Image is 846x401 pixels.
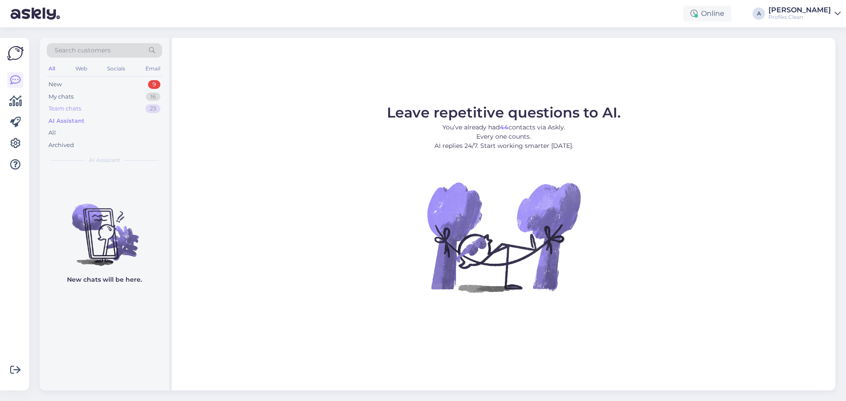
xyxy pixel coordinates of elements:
[768,7,831,14] div: [PERSON_NAME]
[48,129,56,137] div: All
[48,92,74,101] div: My chats
[500,123,508,131] b: 44
[74,63,89,74] div: Web
[387,104,621,121] span: Leave repetitive questions to AI.
[424,158,583,316] img: No Chat active
[48,104,81,113] div: Team chats
[55,46,111,55] span: Search customers
[48,141,74,150] div: Archived
[387,123,621,151] p: You’ve already had contacts via Askly. Every one counts. AI replies 24/7. Start working smarter [...
[753,7,765,20] div: A
[47,63,57,74] div: All
[145,104,160,113] div: 23
[48,117,85,125] div: AI Assistant
[67,275,142,284] p: New chats will be here.
[146,92,160,101] div: 16
[48,80,62,89] div: New
[148,80,160,89] div: 9
[105,63,127,74] div: Socials
[144,63,162,74] div: Email
[89,156,120,164] span: AI Assistant
[7,45,24,62] img: Askly Logo
[768,7,841,21] a: [PERSON_NAME]Profiks Clean
[768,14,831,21] div: Profiks Clean
[40,188,169,267] img: No chats
[683,6,731,22] div: Online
